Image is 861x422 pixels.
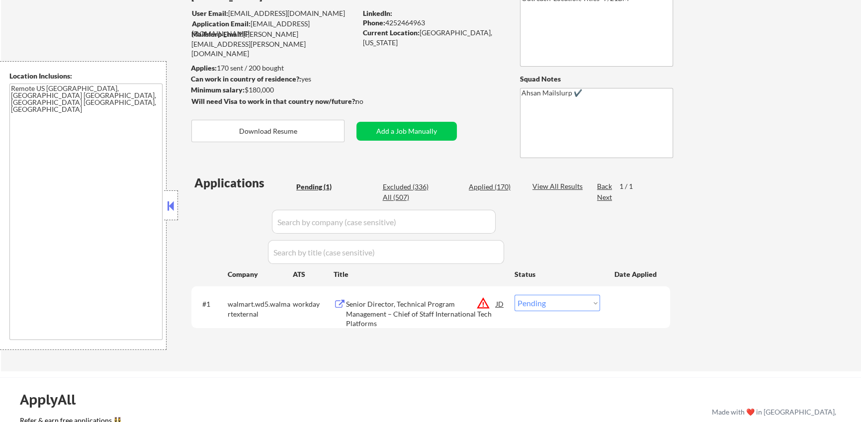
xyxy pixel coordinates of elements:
[382,192,432,202] div: All (507)
[191,97,357,105] strong: Will need Visa to work in that country now/future?:
[363,18,504,28] div: 4252464963
[191,85,356,95] div: $180,000
[296,182,346,192] div: Pending (1)
[346,299,496,329] div: Senior Director, Technical Program Management – Chief of Staff International Tech Platforms
[614,269,658,279] div: Date Applied
[619,181,642,191] div: 1 / 1
[192,19,356,38] div: [EMAIL_ADDRESS][DOMAIN_NAME]
[191,120,344,142] button: Download Resume
[191,85,245,94] strong: Minimum salary:
[191,29,356,59] div: [PERSON_NAME][EMAIL_ADDRESS][PERSON_NAME][DOMAIN_NAME]
[515,265,600,283] div: Status
[191,74,353,84] div: yes
[363,28,420,37] strong: Current Location:
[293,299,334,309] div: workday
[202,299,220,309] div: #1
[597,181,613,191] div: Back
[334,269,505,279] div: Title
[192,8,356,18] div: [EMAIL_ADDRESS][DOMAIN_NAME]
[532,181,586,191] div: View All Results
[520,74,673,84] div: Squad Notes
[293,269,334,279] div: ATS
[356,122,457,141] button: Add a Job Manually
[191,75,301,83] strong: Can work in country of residence?:
[228,299,293,319] div: walmart.wd5.walmartexternal
[191,30,243,38] strong: Mailslurp Email:
[272,210,496,234] input: Search by company (case sensitive)
[363,28,504,47] div: [GEOGRAPHIC_DATA], [US_STATE]
[476,296,490,310] button: warning_amber
[192,9,228,17] strong: User Email:
[20,391,87,408] div: ApplyAll
[9,71,163,81] div: Location Inclusions:
[194,177,293,189] div: Applications
[495,295,505,313] div: JD
[363,18,385,27] strong: Phone:
[228,269,293,279] div: Company
[192,19,251,28] strong: Application Email:
[469,182,518,192] div: Applied (170)
[597,192,613,202] div: Next
[355,96,384,106] div: no
[191,63,356,73] div: 170 sent / 200 bought
[382,182,432,192] div: Excluded (336)
[363,9,392,17] strong: LinkedIn:
[268,240,504,264] input: Search by title (case sensitive)
[191,64,217,72] strong: Applies:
